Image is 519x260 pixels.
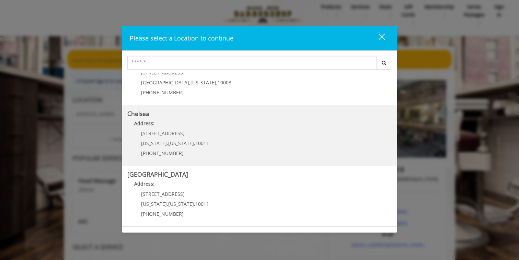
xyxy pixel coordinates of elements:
[134,120,154,127] b: Address:
[127,56,392,73] div: Center Select
[141,191,185,197] span: [STREET_ADDRESS]
[167,140,168,146] span: ,
[141,130,185,137] span: [STREET_ADDRESS]
[168,140,194,146] span: [US_STATE]
[189,79,191,86] span: ,
[141,211,184,217] span: [PHONE_NUMBER]
[141,89,184,96] span: [PHONE_NUMBER]
[371,33,384,43] div: close dialog
[127,170,188,178] b: [GEOGRAPHIC_DATA]
[130,34,233,42] span: Please select a Location to continue
[141,150,184,156] span: [PHONE_NUMBER]
[134,180,154,187] b: Address:
[127,109,149,118] b: Chelsea
[141,79,189,86] span: [GEOGRAPHIC_DATA]
[380,60,388,65] i: Search button
[191,79,216,86] span: [US_STATE]
[194,201,195,207] span: ,
[141,140,167,146] span: [US_STATE]
[195,140,209,146] span: 10011
[127,56,377,70] input: Search Center
[167,201,168,207] span: ,
[195,201,209,207] span: 10011
[216,79,218,86] span: ,
[366,31,389,45] button: close dialog
[141,201,167,207] span: [US_STATE]
[141,69,185,76] span: [STREET_ADDRESS]
[194,140,195,146] span: ,
[168,201,194,207] span: [US_STATE]
[218,79,231,86] span: 10003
